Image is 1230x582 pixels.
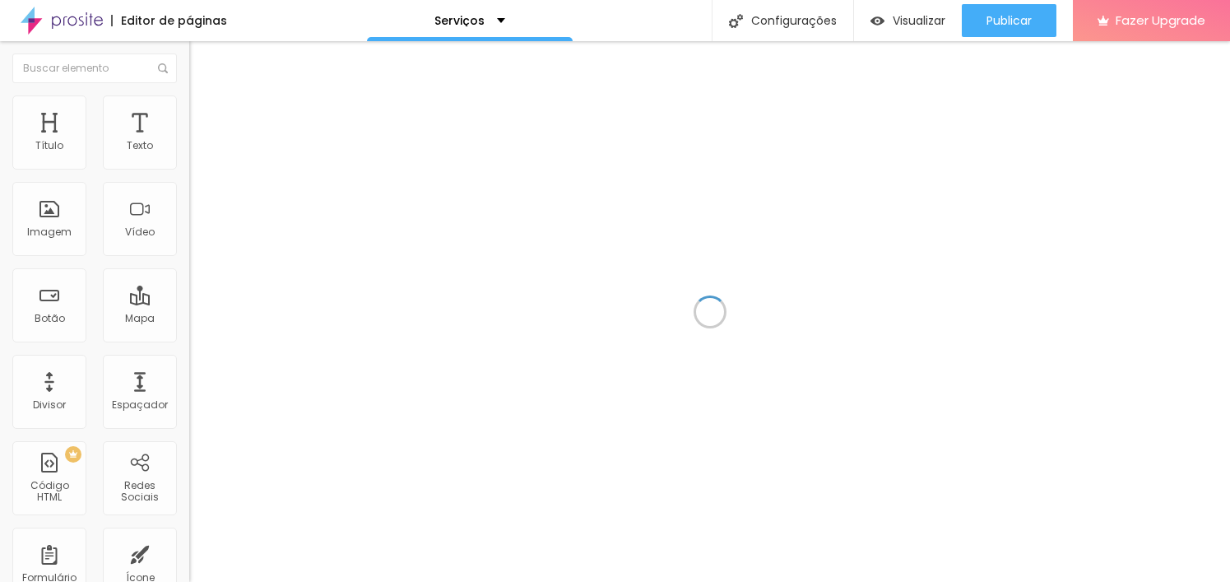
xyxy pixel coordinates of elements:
[112,399,168,411] div: Espaçador
[1116,13,1205,27] span: Fazer Upgrade
[16,480,81,504] div: Código HTML
[986,14,1032,27] span: Publicar
[854,4,962,37] button: Visualizar
[12,54,177,83] input: Buscar elemento
[35,313,65,324] div: Botão
[127,140,153,151] div: Texto
[125,313,155,324] div: Mapa
[111,15,227,26] div: Editor de páginas
[35,140,63,151] div: Título
[27,226,72,238] div: Imagem
[962,4,1056,37] button: Publicar
[107,480,172,504] div: Redes Sociais
[870,14,884,28] img: view-1.svg
[893,14,945,27] span: Visualizar
[125,226,155,238] div: Vídeo
[434,15,485,26] p: Serviços
[33,399,66,411] div: Divisor
[729,14,743,28] img: Icone
[158,63,168,73] img: Icone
